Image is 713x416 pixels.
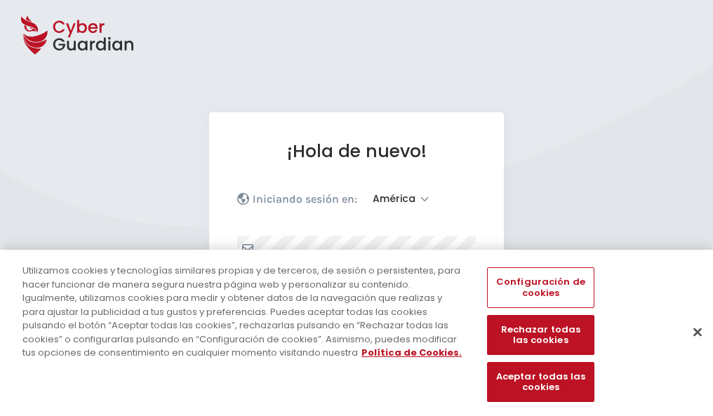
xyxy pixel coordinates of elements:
[237,140,476,162] h1: ¡Hola de nuevo!
[487,315,594,355] button: Rechazar todas las cookies
[487,362,594,402] button: Aceptar todas las cookies
[682,316,713,347] button: Cerrar
[253,192,357,206] p: Iniciando sesión en:
[22,264,466,360] div: Utilizamos cookies y tecnologías similares propias y de terceros, de sesión o persistentes, para ...
[487,267,594,307] button: Configuración de cookies, Abre el cuadro de diálogo del centro de preferencias.
[361,346,462,359] a: Más información sobre su privacidad, se abre en una nueva pestaña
